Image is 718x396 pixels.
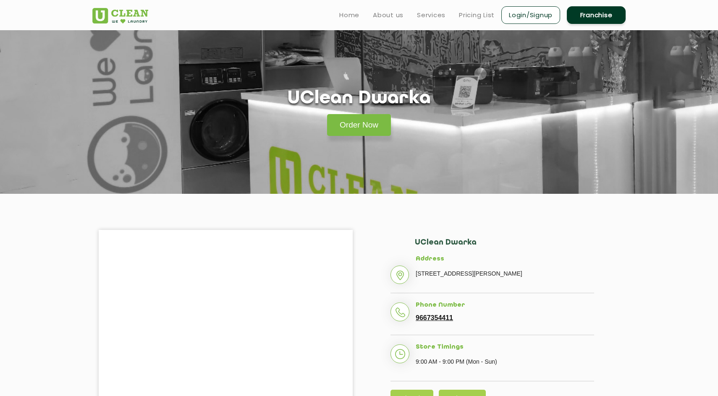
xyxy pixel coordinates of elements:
[416,344,594,351] h5: Store Timings
[416,255,594,263] h5: Address
[459,10,495,20] a: Pricing List
[501,6,560,24] a: Login/Signup
[416,314,453,322] a: 9667354411
[415,238,594,255] h2: UClean Dwarka
[416,302,594,309] h5: Phone Number
[288,88,431,109] h1: UClean Dwarka
[417,10,445,20] a: Services
[339,10,359,20] a: Home
[327,114,391,136] a: Order Now
[416,355,594,368] p: 9:00 AM - 9:00 PM (Mon - Sun)
[92,8,148,23] img: UClean Laundry and Dry Cleaning
[373,10,404,20] a: About us
[416,267,594,280] p: [STREET_ADDRESS][PERSON_NAME]
[567,6,626,24] a: Franchise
